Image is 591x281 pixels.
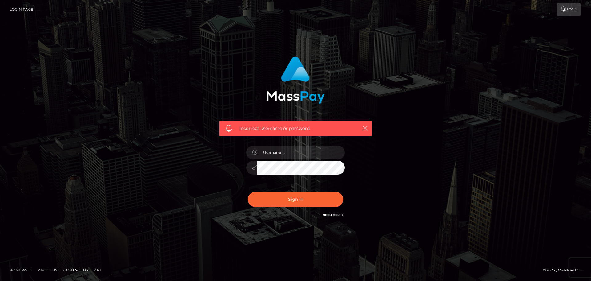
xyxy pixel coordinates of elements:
[257,146,345,159] input: Username...
[543,267,586,274] div: © 2025 , MassPay Inc.
[10,3,33,16] a: Login Page
[92,265,103,275] a: API
[248,192,343,207] button: Sign in
[7,265,34,275] a: Homepage
[557,3,581,16] a: Login
[35,265,60,275] a: About Us
[323,213,343,217] a: Need Help?
[266,56,325,104] img: MassPay Login
[61,265,90,275] a: Contact Us
[239,125,352,132] span: Incorrect username or password.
